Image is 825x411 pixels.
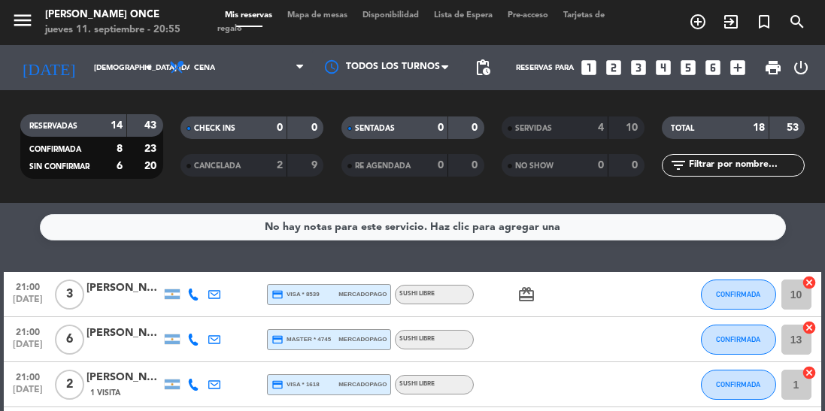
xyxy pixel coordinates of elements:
span: 21:00 [9,277,47,295]
button: menu [11,9,34,37]
i: credit_card [271,289,284,301]
i: looks_5 [678,58,698,77]
strong: 0 [472,122,481,133]
span: Mapa de mesas [280,11,355,20]
i: arrow_drop_down [140,59,158,77]
strong: 0 [598,160,604,171]
span: mercadopago [338,289,387,299]
i: search [788,13,806,31]
div: [PERSON_NAME] [86,280,162,297]
strong: 43 [144,120,159,131]
span: 6 [55,325,84,355]
strong: 0 [277,122,283,133]
i: turned_in_not [755,13,773,31]
div: [PERSON_NAME] [86,325,162,342]
span: CHECK INS [194,125,235,132]
strong: 10 [626,122,641,133]
strong: 4 [598,122,604,133]
span: CONFIRMADA [716,290,760,298]
i: looks_4 [654,58,673,77]
span: CONFIRMADA [29,146,81,153]
div: jueves 11. septiembre - 20:55 [45,23,180,38]
span: NO SHOW [515,162,554,170]
strong: 14 [111,120,123,131]
span: 1 Visita [90,387,120,399]
strong: 0 [632,160,641,171]
span: CONFIRMADA [716,380,760,388]
div: [PERSON_NAME] [86,369,162,386]
button: CONFIRMADA [701,370,776,400]
span: CANCELADA [194,162,241,170]
div: No hay notas para este servicio. Haz clic para agregar una [265,219,560,236]
strong: 23 [144,144,159,154]
span: Sushi libre [399,291,435,297]
strong: 0 [311,122,320,133]
span: 21:00 [9,322,47,340]
strong: 8 [117,144,123,154]
span: RE AGENDADA [355,162,411,170]
span: Disponibilidad [355,11,426,20]
span: master * 4745 [271,334,331,346]
span: SERVIDAS [515,125,552,132]
i: credit_card [271,379,284,391]
i: menu [11,9,34,32]
strong: 0 [472,160,481,171]
i: looks_3 [629,58,648,77]
strong: 0 [438,160,444,171]
span: Sushi libre [399,336,435,342]
i: card_giftcard [517,286,535,304]
strong: 20 [144,161,159,171]
i: cancel [802,275,817,290]
span: RESERVADAS [29,122,77,130]
strong: 6 [117,161,123,171]
i: looks_6 [703,58,723,77]
i: power_settings_new [792,59,810,77]
span: pending_actions [474,59,492,77]
i: looks_one [579,58,599,77]
strong: 0 [438,122,444,133]
i: [DATE] [11,52,86,83]
span: 2 [55,370,84,400]
span: CONFIRMADA [716,335,760,343]
span: [DATE] [9,385,47,402]
input: Filtrar por nombre... [687,157,804,174]
strong: 2 [277,160,283,171]
span: visa * 8539 [271,289,319,301]
i: looks_two [604,58,623,77]
strong: 18 [753,122,765,133]
span: 21:00 [9,367,47,385]
span: Reservas para [516,64,574,72]
span: 3 [55,280,84,310]
button: CONFIRMADA [701,280,776,310]
i: add_circle_outline [689,13,707,31]
span: [DATE] [9,295,47,312]
div: LOG OUT [788,45,814,90]
span: mercadopago [338,334,387,344]
span: Cena [194,64,215,72]
span: SIN CONFIRMAR [29,163,89,171]
i: credit_card [271,334,284,346]
i: add_box [728,58,748,77]
span: visa * 1618 [271,379,319,391]
i: cancel [802,320,817,335]
button: CONFIRMADA [701,325,776,355]
span: Sushi libre [399,381,435,387]
i: exit_to_app [722,13,740,31]
span: Lista de Espera [426,11,500,20]
span: Mis reservas [217,11,280,20]
span: [DATE] [9,340,47,357]
span: SENTADAS [355,125,395,132]
strong: 53 [787,122,802,133]
span: Pre-acceso [500,11,556,20]
div: [PERSON_NAME] Once [45,8,180,23]
strong: 9 [311,160,320,171]
span: mercadopago [338,379,387,389]
span: print [764,59,782,77]
span: TOTAL [671,125,694,132]
i: cancel [802,365,817,380]
i: filter_list [669,156,687,174]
